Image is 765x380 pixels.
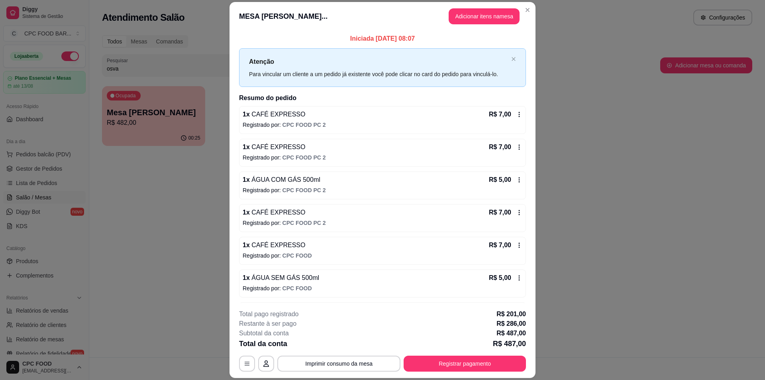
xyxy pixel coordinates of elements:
[239,34,526,43] p: Iniciada [DATE] 08:07
[250,209,306,216] span: CAFÉ EXPRESSO
[243,219,522,227] p: Registrado por:
[282,285,312,291] span: CPC FOOD
[282,154,326,161] span: CPC FOOD PC 2
[511,57,516,62] button: close
[243,208,305,217] p: 1 x
[489,240,511,250] p: R$ 7,00
[243,240,305,250] p: 1 x
[229,2,535,31] header: MESA [PERSON_NAME]...
[489,110,511,119] p: R$ 7,00
[243,175,320,185] p: 1 x
[496,309,526,319] p: R$ 201,00
[249,70,508,79] div: Para vincular um cliente a um pedido já existente você pode clicar no card do pedido para vinculá...
[521,4,534,16] button: Close
[250,144,306,150] span: CAFÉ EXPRESSO
[489,208,511,217] p: R$ 7,00
[250,242,306,248] span: CAFÉ EXPRESSO
[239,319,296,329] p: Restante à ser pago
[243,121,522,129] p: Registrado por:
[282,122,326,128] span: CPC FOOD PC 2
[243,142,305,152] p: 1 x
[249,57,508,67] p: Atenção
[250,111,306,118] span: CAFÉ EXPRESSO
[282,220,326,226] span: CPC FOOD PC 2
[243,273,319,283] p: 1 x
[239,309,298,319] p: Total pago registrado
[282,187,326,193] span: CPC FOOD PC 2
[493,338,526,349] p: R$ 487,00
[239,338,287,349] p: Total da conta
[243,110,305,119] p: 1 x
[496,319,526,329] p: R$ 286,00
[489,142,511,152] p: R$ 7,00
[449,8,520,24] button: Adicionar itens namesa
[277,356,400,372] button: Imprimir consumo da mesa
[250,176,320,183] span: ÁGUA COM GÁS 500ml
[239,329,289,338] p: Subtotal da conta
[243,186,522,194] p: Registrado por:
[250,274,319,281] span: ÁGUA SEM GÁS 500ml
[511,57,516,61] span: close
[243,252,522,260] p: Registrado por:
[239,93,526,103] h2: Resumo do pedido
[282,252,312,259] span: CPC FOOD
[496,329,526,338] p: R$ 487,00
[489,175,511,185] p: R$ 5,00
[489,273,511,283] p: R$ 5,00
[243,284,522,292] p: Registrado por:
[404,356,526,372] button: Registrar pagamento
[243,154,522,161] p: Registrado por:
